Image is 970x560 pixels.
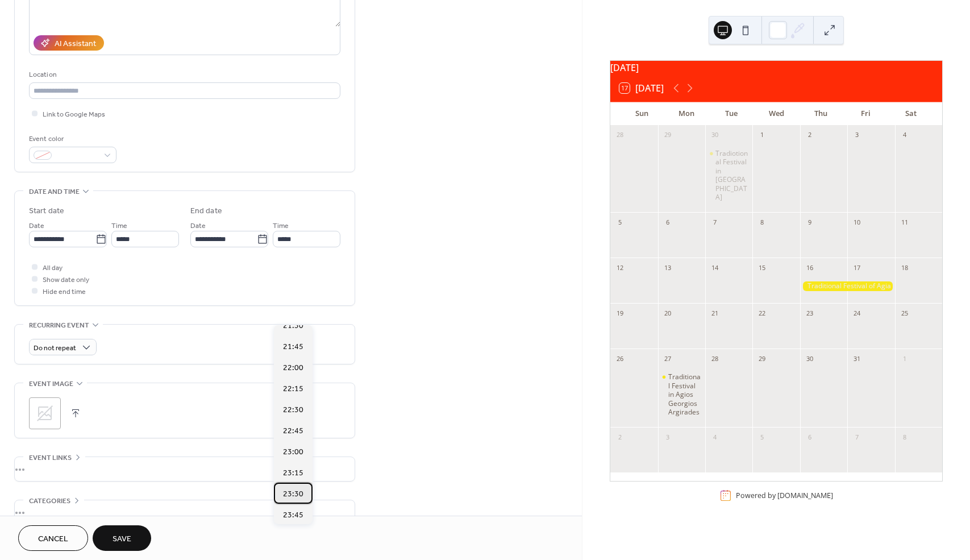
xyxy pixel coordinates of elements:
[756,307,768,320] div: 22
[709,431,721,443] div: 4
[29,186,80,198] span: Date and time
[804,307,816,320] div: 23
[898,129,911,142] div: 4
[29,133,114,145] div: Event color
[756,352,768,365] div: 29
[610,61,942,74] div: [DATE]
[756,262,768,274] div: 15
[283,467,303,479] span: 23:15
[29,452,72,464] span: Event links
[705,149,752,202] div: Tradiotional Festival in Strongyli
[851,262,863,274] div: 17
[898,431,911,443] div: 8
[756,431,768,443] div: 5
[661,262,674,274] div: 13
[283,341,303,353] span: 21:45
[851,431,863,443] div: 7
[661,307,674,320] div: 20
[709,216,721,229] div: 7
[668,372,701,417] div: Traditional Festival in Agios Georgios Argirades
[43,262,63,274] span: All day
[113,533,131,545] span: Save
[55,38,96,50] div: AI Assistant
[898,262,911,274] div: 18
[43,109,105,121] span: Link to Google Maps
[709,262,721,274] div: 14
[661,129,674,142] div: 29
[715,149,748,202] div: Tradiotional Festival in [GEOGRAPHIC_DATA]
[43,286,86,298] span: Hide end time
[283,383,303,395] span: 22:15
[619,102,664,125] div: Sun
[283,488,303,500] span: 23:30
[804,216,816,229] div: 9
[614,352,626,365] div: 26
[283,404,303,416] span: 22:30
[273,220,289,232] span: Time
[804,129,816,142] div: 2
[851,307,863,320] div: 24
[15,457,355,481] div: •••
[898,307,911,320] div: 25
[283,509,303,521] span: 23:45
[283,320,303,332] span: 21:30
[34,342,76,355] span: Do not repeat
[851,216,863,229] div: 10
[756,129,768,142] div: 1
[777,491,833,500] a: [DOMAIN_NAME]
[29,378,73,390] span: Event image
[29,205,64,217] div: Start date
[34,35,104,51] button: AI Assistant
[736,491,833,500] div: Powered by
[851,129,863,142] div: 3
[709,129,721,142] div: 30
[190,205,222,217] div: End date
[664,102,709,125] div: Mon
[888,102,933,125] div: Sat
[38,533,68,545] span: Cancel
[93,525,151,551] button: Save
[29,69,338,81] div: Location
[661,431,674,443] div: 3
[614,307,626,320] div: 19
[614,262,626,274] div: 12
[709,102,754,125] div: Tue
[615,80,668,96] button: 17[DATE]
[843,102,888,125] div: Fri
[804,262,816,274] div: 16
[29,320,89,331] span: Recurring event
[804,352,816,365] div: 30
[799,102,844,125] div: Thu
[658,372,705,417] div: Traditional Festival in Agios Georgios Argirades
[661,352,674,365] div: 27
[29,495,70,507] span: Categories
[804,431,816,443] div: 6
[43,274,89,286] span: Show date only
[709,307,721,320] div: 21
[800,281,895,291] div: Traditional Festival of Agia Marina in Benitses
[709,352,721,365] div: 28
[29,397,61,429] div: ;
[756,216,768,229] div: 8
[29,220,44,232] span: Date
[15,500,355,524] div: •••
[898,352,911,365] div: 1
[190,220,206,232] span: Date
[111,220,127,232] span: Time
[614,431,626,443] div: 2
[898,216,911,229] div: 11
[283,446,303,458] span: 23:00
[614,216,626,229] div: 5
[851,352,863,365] div: 31
[283,425,303,437] span: 22:45
[283,362,303,374] span: 22:00
[614,129,626,142] div: 28
[754,102,799,125] div: Wed
[661,216,674,229] div: 6
[18,525,88,551] button: Cancel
